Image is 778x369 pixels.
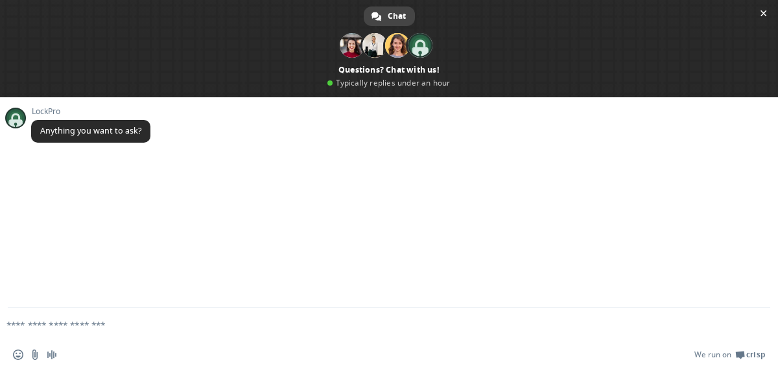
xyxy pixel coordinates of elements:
[31,107,150,116] span: LockPro
[364,6,415,26] div: Chat
[40,125,141,136] span: Anything you want to ask?
[47,350,57,360] span: Audio message
[6,319,730,331] textarea: Compose your message...
[13,350,23,360] span: Insert an emoji
[694,350,765,360] a: We run onCrisp
[694,350,731,360] span: We run on
[746,350,765,360] span: Crisp
[757,6,770,20] span: Close chat
[388,6,406,26] span: Chat
[30,350,40,360] span: Send a file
